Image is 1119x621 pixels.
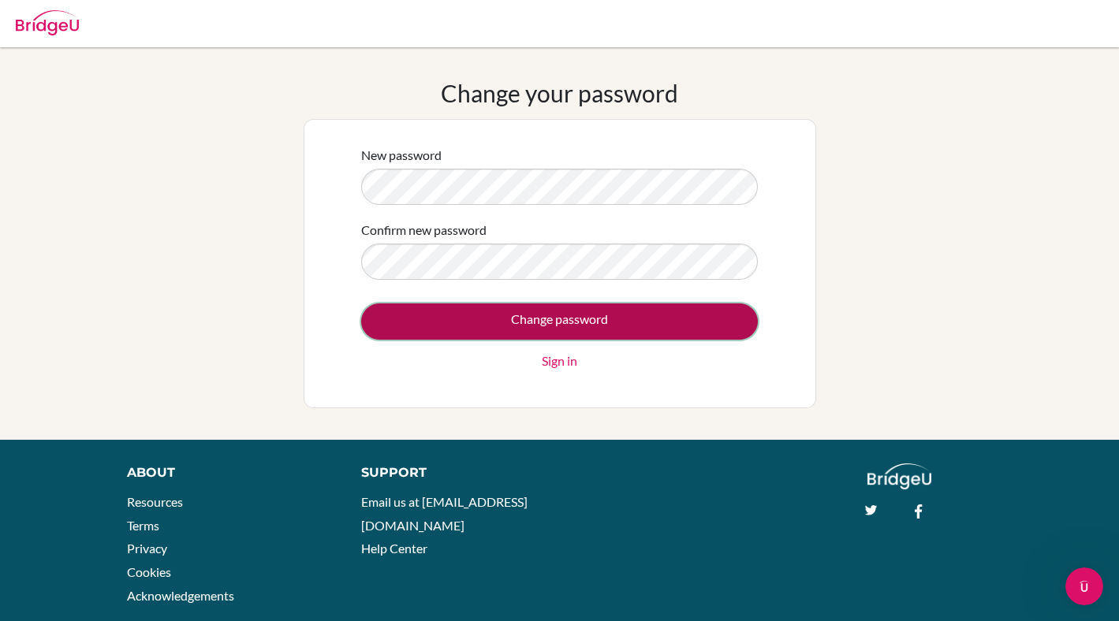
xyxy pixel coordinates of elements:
a: Cookies [127,564,171,579]
a: Help Center [361,541,427,556]
a: Sign in [542,351,577,370]
img: logo_white@2x-f4f0deed5e89b7ecb1c2cc34c3e3d731f90f0f143d5ea2071677605dd97b5244.png [867,463,931,489]
a: Email us at [EMAIL_ADDRESS][DOMAIN_NAME] [361,494,528,533]
label: Confirm new password [361,221,487,240]
a: Privacy [127,541,167,556]
input: Change password [361,303,758,340]
h1: Change your password [441,79,678,107]
iframe: Intercom live chat [1065,567,1103,605]
a: Acknowledgements [127,588,234,603]
label: New password [361,146,442,165]
div: About [127,463,326,482]
a: Resources [127,494,183,509]
a: Terms [127,518,159,533]
img: Bridge-U [16,10,79,35]
div: Support [361,463,544,482]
